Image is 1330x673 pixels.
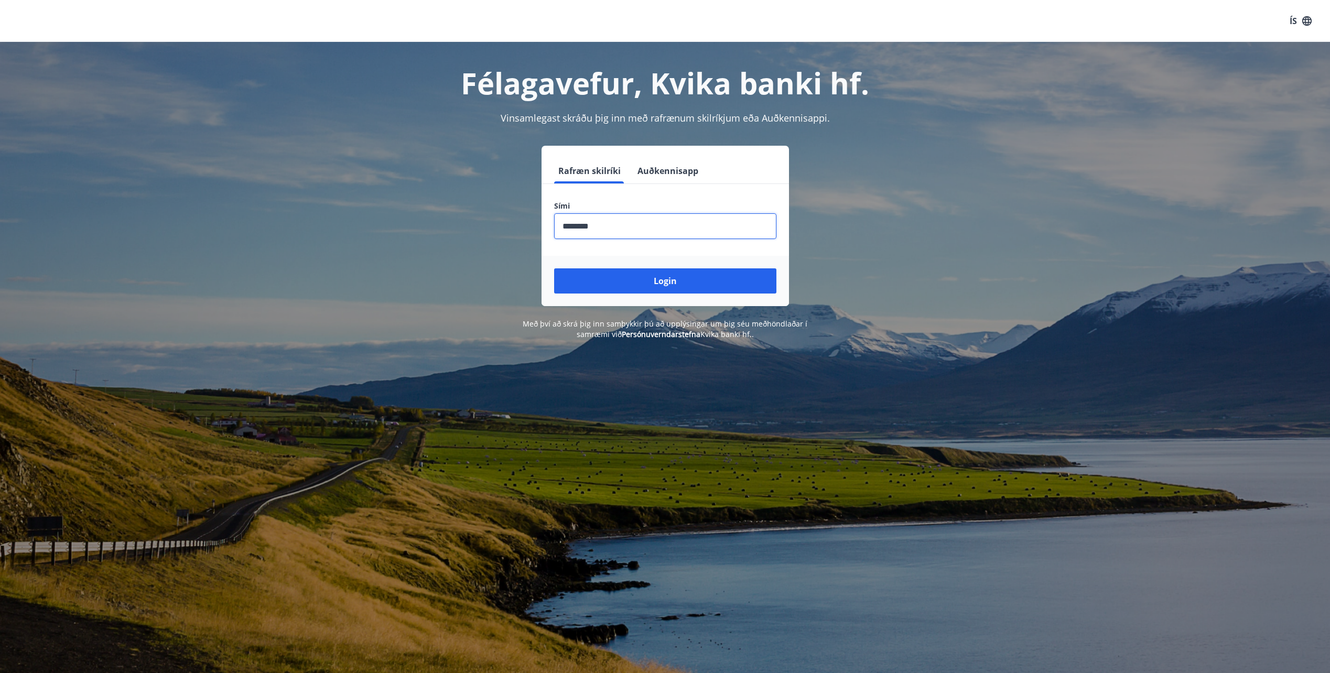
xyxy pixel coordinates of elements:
button: Auðkennisapp [633,158,702,183]
span: Vinsamlegast skráðu þig inn með rafrænum skilríkjum eða Auðkennisappi. [501,112,830,124]
button: ÍS [1284,12,1317,30]
span: Með því að skrá þig inn samþykkir þú að upplýsingar um þig séu meðhöndlaðar í samræmi við Kvika b... [523,319,807,339]
button: Rafræn skilríki [554,158,625,183]
button: Login [554,268,776,294]
a: Persónuverndarstefna [622,329,700,339]
label: Sími [554,201,776,211]
h1: Félagavefur, Kvika banki hf. [300,63,1030,103]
